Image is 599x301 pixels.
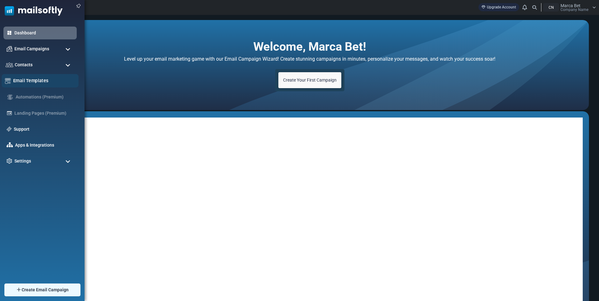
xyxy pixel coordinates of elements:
img: contacts-icon.svg [6,63,13,67]
img: settings-icon.svg [7,158,12,164]
h4: Level up your email marketing game with our Email Campaign Wizard! Create stunning campaigns in m... [68,54,551,63]
span: Email Campaigns [14,46,49,52]
span: Create Email Campaign [22,287,69,293]
img: dashboard-icon-active.svg [7,30,12,36]
div: CN [543,3,559,12]
span: Create Your First Campaign [283,78,337,83]
h2: Welcome, Marca Bet! [253,39,366,50]
img: support-icon.svg [7,127,12,132]
img: email-templates-icon.svg [5,78,11,84]
a: Dashboard [14,30,74,36]
a: Email Templates [13,77,75,84]
img: workflow.svg [7,93,13,101]
span: Settings [14,158,31,164]
img: landing_pages.svg [7,110,12,116]
span: Marca Bet [560,3,581,8]
img: campaigns-icon.png [7,46,12,52]
span: Contacts [15,62,33,68]
a: Support [14,126,74,133]
a: CN Marca Bet Company Name [543,3,596,12]
a: Upgrade Account [478,3,519,11]
span: Company Name [560,8,588,12]
a: Apps & Integrations [15,142,74,148]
